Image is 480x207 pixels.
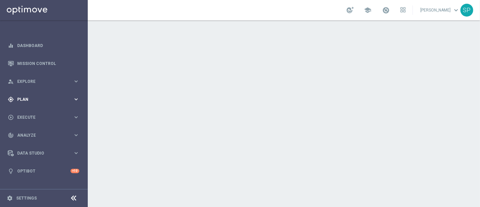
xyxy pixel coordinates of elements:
i: lightbulb [8,168,14,174]
div: Mission Control [8,54,79,72]
button: equalizer Dashboard [7,43,80,48]
i: keyboard_arrow_right [73,78,79,85]
div: Explore [8,78,73,85]
a: Mission Control [17,54,79,72]
span: Execute [17,115,73,119]
i: track_changes [8,132,14,138]
div: Plan [8,96,73,102]
button: play_circle_outline Execute keyboard_arrow_right [7,115,80,120]
button: lightbulb Optibot +10 [7,168,80,174]
i: person_search [8,78,14,85]
div: Optibot [8,162,79,180]
span: Analyze [17,133,73,137]
span: school [364,6,371,14]
button: gps_fixed Plan keyboard_arrow_right [7,97,80,102]
span: keyboard_arrow_down [452,6,460,14]
button: track_changes Analyze keyboard_arrow_right [7,133,80,138]
div: Analyze [8,132,73,138]
div: SP [460,4,473,17]
i: keyboard_arrow_right [73,96,79,102]
div: Data Studio [8,150,73,156]
div: +10 [71,169,79,173]
a: Dashboard [17,37,79,54]
i: keyboard_arrow_right [73,114,79,120]
button: person_search Explore keyboard_arrow_right [7,79,80,84]
button: Data Studio keyboard_arrow_right [7,151,80,156]
button: Mission Control [7,61,80,66]
i: equalizer [8,43,14,49]
a: Settings [16,196,37,200]
i: play_circle_outline [8,114,14,120]
i: gps_fixed [8,96,14,102]
span: Explore [17,79,73,84]
a: Optibot [17,162,71,180]
span: Plan [17,97,73,101]
i: keyboard_arrow_right [73,150,79,156]
i: settings [7,195,13,201]
a: [PERSON_NAME]keyboard_arrow_down [420,5,460,15]
div: Dashboard [8,37,79,54]
span: Data Studio [17,151,73,155]
i: keyboard_arrow_right [73,132,79,138]
div: Execute [8,114,73,120]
